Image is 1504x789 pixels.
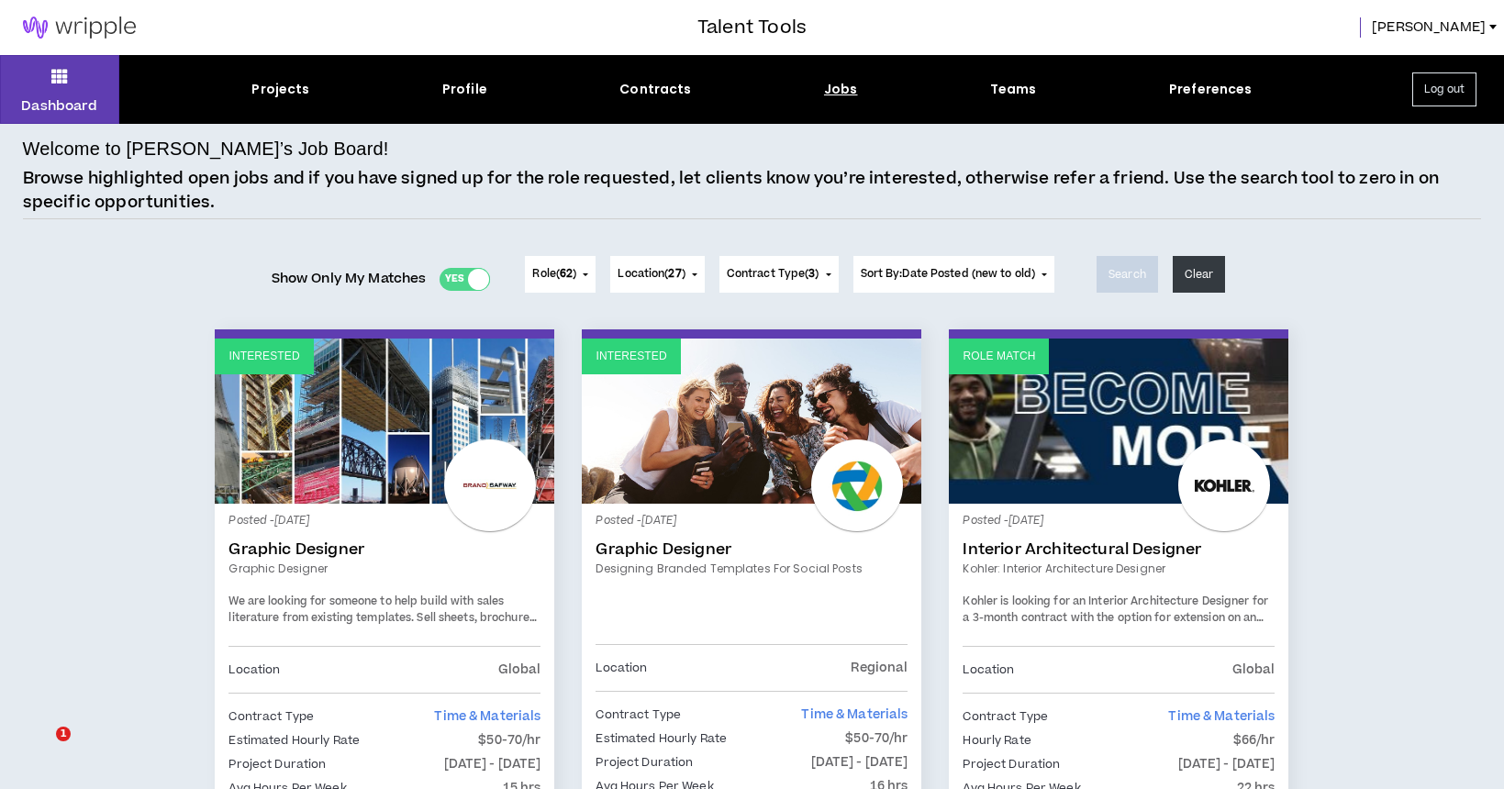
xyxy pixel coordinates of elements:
p: Posted - [DATE] [596,513,908,529]
p: Global [1232,660,1276,680]
button: Clear [1173,256,1226,293]
span: 62 [560,266,573,282]
span: 27 [668,266,681,282]
p: [DATE] - [DATE] [1178,754,1276,774]
span: Location ( ) [618,266,685,283]
p: Interested [228,348,299,365]
p: Project Duration [228,754,326,774]
p: Regional [851,658,908,678]
p: Project Duration [963,754,1060,774]
a: Kohler: Interior Architecture Designer [963,561,1275,577]
button: Search [1097,256,1158,293]
span: Contract Type ( ) [727,266,819,283]
p: Estimated Hourly Rate [596,728,727,749]
p: Project Duration [596,752,693,772]
a: Interested [215,339,554,504]
p: Role Match [963,348,1035,365]
span: Time & Materials [801,706,908,724]
span: Kohler is looking for an Interior Architecture Designer for a 3-month contract with the option fo... [963,594,1268,641]
p: [DATE] - [DATE] [444,754,541,774]
div: Teams [990,80,1037,99]
span: 3 [808,266,815,282]
p: Dashboard [21,96,97,116]
button: Log out [1412,72,1476,106]
div: Projects [251,80,309,99]
p: Contract Type [228,706,314,727]
button: Location(27) [610,256,704,293]
p: Location [228,660,280,680]
div: Profile [442,80,487,99]
p: Global [498,660,541,680]
button: Role(62) [525,256,596,293]
span: Time & Materials [1168,707,1275,726]
p: Posted - [DATE] [228,513,540,529]
p: $50-70/hr [478,730,540,750]
p: Interested [596,348,666,365]
span: 1 [56,727,71,741]
div: Preferences [1169,80,1253,99]
p: Browse highlighted open jobs and if you have signed up for the role requested, let clients know y... [23,167,1482,214]
span: Show Only My Matches [272,265,427,293]
span: We are looking for someone to help build with sales literature from existing templates. Sell shee... [228,594,540,658]
span: Role ( ) [532,266,576,283]
p: Hourly Rate [963,730,1031,750]
a: Graphic Designer [596,540,908,559]
p: Location [963,660,1014,680]
p: $66/hr [1233,730,1276,750]
button: Contract Type(3) [719,256,839,293]
iframe: Intercom live chat [18,727,62,771]
p: Contract Type [596,705,681,725]
p: Posted - [DATE] [963,513,1275,529]
a: Role Match [949,339,1288,504]
h3: Talent Tools [697,14,807,41]
a: Interested [582,339,921,504]
a: Interior Architectural Designer [963,540,1275,559]
a: Graphic Designer [228,561,540,577]
p: Estimated Hourly Rate [228,730,360,750]
a: Designing branded templates for social posts [596,561,908,577]
p: Contract Type [963,706,1048,727]
span: [PERSON_NAME] [1372,17,1486,38]
p: [DATE] - [DATE] [811,752,908,772]
a: Graphic Designer [228,540,540,559]
button: Sort By:Date Posted (new to old) [853,256,1055,293]
span: Time & Materials [434,707,540,726]
h4: Welcome to [PERSON_NAME]’s Job Board! [23,135,389,162]
p: Location [596,658,647,678]
div: Contracts [619,80,691,99]
span: Sort By: Date Posted (new to old) [861,266,1036,282]
p: $50-70/hr [845,728,908,749]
